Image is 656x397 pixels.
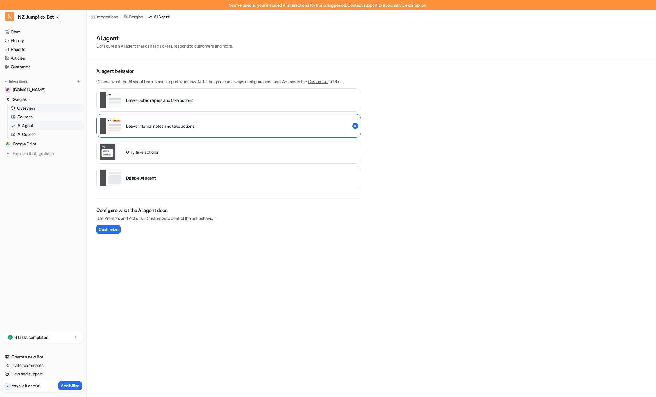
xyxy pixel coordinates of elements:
a: AI Agent [148,14,170,20]
img: expand menu [4,79,8,83]
p: Integrations [9,79,28,84]
span: Contact support [347,2,377,8]
a: Integrations [90,14,118,20]
p: AI Copilot [17,131,35,137]
p: Choose what the AI should do in your support workflow. Note that you can always configure additio... [96,78,361,85]
span: Explore all integrations [13,149,82,158]
p: Add billing [61,383,79,389]
p: AI agent behavior [96,67,361,75]
a: Help and support [2,370,84,378]
div: paused::disabled [96,166,361,189]
a: Overview [9,104,84,112]
button: Integrations [2,78,29,84]
p: Leave public replies and take actions [126,97,193,103]
p: Use Prompts and Actions in to control the bot behavior [96,215,361,221]
a: Reports [2,45,84,54]
p: AI Agent [17,123,33,129]
a: Customize [147,216,166,221]
button: Add billing [58,381,82,390]
img: Gorgias [6,98,10,101]
img: menu_add.svg [76,79,81,83]
span: NZ Jumpflex Bot [18,13,54,21]
a: Explore all integrations [2,149,84,158]
a: AI Agent [9,121,84,130]
div: live::external_reply [96,88,361,112]
button: Customize [96,225,121,234]
p: days left on trial [12,383,40,389]
div: Integrations [96,14,118,20]
p: Leave internal notes and take actions [126,123,195,129]
div: live::disabled [96,140,361,164]
p: 7 [7,383,8,389]
img: Google Drive [6,142,10,146]
div: live::internal_reply [96,114,361,138]
img: Only take actions [100,143,121,160]
div: AI Agent [154,14,170,20]
a: Invite teammates [2,361,84,370]
p: Configure an AI agent that can tag tickets, respond to customers and more. [96,43,233,49]
a: AI Copilot [9,130,84,139]
span: / [145,14,146,20]
a: Chat [2,28,84,36]
a: Gorgias [123,14,143,20]
p: Overview [17,105,35,111]
p: Only take actions [126,149,158,155]
p: Gorgias [13,96,27,102]
h1: AI agent [96,34,233,43]
span: Customize [99,226,118,233]
p: Disable AI agent [126,175,156,181]
img: explore all integrations [5,151,11,157]
h2: Configure what the AI agent does [96,207,361,214]
img: Disable AI agent [100,169,121,186]
a: www.jumpflex.co.nz[DOMAIN_NAME] [2,86,84,94]
span: / [120,14,121,20]
span: Google Drive [13,141,36,147]
a: Create a new Bot [2,353,84,361]
p: Sources [17,114,33,120]
img: Leave public replies and take actions [100,92,121,108]
img: Leave internal notes and take actions [100,117,121,134]
a: Customize [308,79,328,84]
span: N [5,12,14,21]
img: www.jumpflex.co.nz [6,88,10,92]
a: Sources [9,113,84,121]
a: History [2,36,84,45]
a: Customize [2,63,84,71]
span: [DOMAIN_NAME] [13,87,45,93]
a: Articles [2,54,84,62]
a: Google DriveGoogle Drive [2,140,84,148]
p: 3 tasks completed [14,334,48,340]
p: Gorgias [129,14,143,20]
